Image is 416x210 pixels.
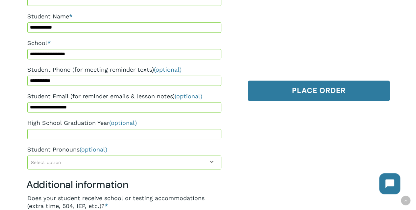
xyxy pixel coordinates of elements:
[31,160,61,165] span: Select option
[27,144,221,155] label: Student Pronouns
[27,117,221,129] label: High School Graduation Year
[26,178,222,191] h3: Additional information
[27,11,221,22] label: Student Name
[105,202,108,209] abbr: required
[27,194,221,210] legend: Does your student receive school or testing accommodations (extra time, 504, IEP, etc.)?
[175,93,202,100] span: (optional)
[248,81,390,101] button: Place order
[27,90,221,102] label: Student Email (for reminder emails & lesson notes)
[373,167,407,201] iframe: Chatbot
[27,64,221,76] label: Student Phone (for meeting reminder texts)
[154,66,182,73] span: (optional)
[27,37,221,49] label: School
[109,119,137,126] span: (optional)
[80,146,107,153] span: (optional)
